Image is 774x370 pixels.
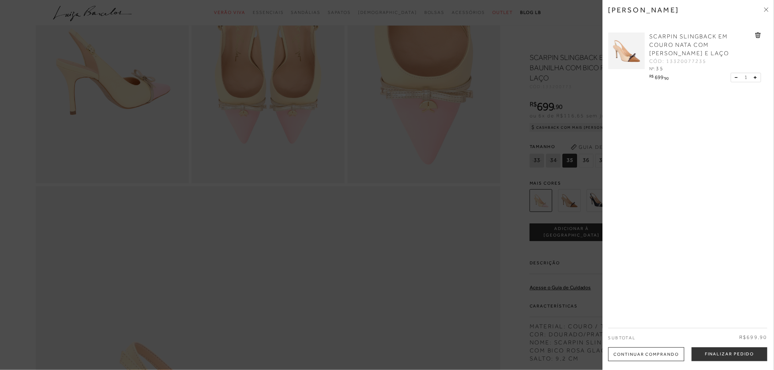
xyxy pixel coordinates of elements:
a: SCARPIN SLINGBACK EM COURO NATA COM [PERSON_NAME] E LAÇO [650,33,754,58]
span: CÓD: 13320077235 [650,58,707,65]
span: 35 [656,65,664,71]
span: 90 [665,76,669,80]
span: R$699,90 [739,334,767,341]
button: Finalizar Pedido [692,347,767,361]
span: SCARPIN SLINGBACK EM COURO NATA COM [PERSON_NAME] E LAÇO [650,33,729,57]
i: , [664,74,669,78]
span: 699 [655,74,664,80]
i: R$ [650,74,654,78]
span: 1 [744,73,747,81]
span: Subtotal [608,335,636,340]
h3: [PERSON_NAME] [608,5,679,14]
span: Nº: [650,66,655,71]
div: Continuar Comprando [608,347,684,361]
img: SCARPIN SLINGBACK EM COURO NATA COM BICO CARAMELO E LAÇO [608,33,645,69]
